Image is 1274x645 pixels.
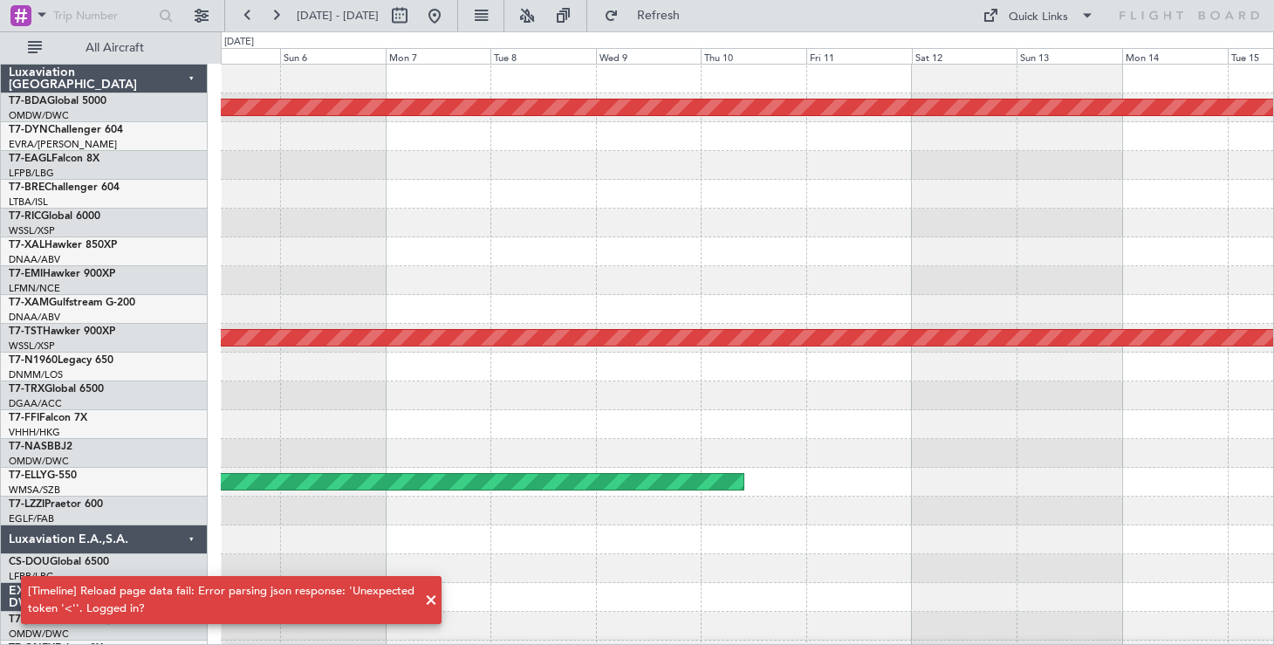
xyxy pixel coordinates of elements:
[9,154,51,164] span: T7-EAGL
[9,269,115,279] a: T7-EMIHawker 900XP
[9,125,123,135] a: T7-DYNChallenger 604
[1122,48,1228,64] div: Mon 14
[596,2,701,30] button: Refresh
[9,182,120,193] a: T7-BREChallenger 604
[9,282,60,295] a: LFMN/NCE
[9,455,69,468] a: OMDW/DWC
[280,48,386,64] div: Sun 6
[9,109,69,122] a: OMDW/DWC
[9,340,55,353] a: WSSL/XSP
[9,426,60,439] a: VHHH/HKG
[9,311,60,324] a: DNAA/ABV
[622,10,695,22] span: Refresh
[490,48,596,64] div: Tue 8
[9,397,62,410] a: DGAA/ACC
[9,240,117,250] a: T7-XALHawker 850XP
[9,384,45,395] span: T7-TRX
[9,470,77,481] a: T7-ELLYG-550
[9,355,58,366] span: T7-N1960
[9,413,87,423] a: T7-FFIFalcon 7X
[9,326,115,337] a: T7-TSTHawker 900XP
[9,298,135,308] a: T7-XAMGulfstream G-200
[9,484,60,497] a: WMSA/SZB
[386,48,491,64] div: Mon 7
[9,125,48,135] span: T7-DYN
[9,512,54,525] a: EGLF/FAB
[9,240,45,250] span: T7-XAL
[9,96,106,106] a: T7-BDAGlobal 5000
[701,48,806,64] div: Thu 10
[9,154,99,164] a: T7-EAGLFalcon 8X
[912,48,1017,64] div: Sat 12
[9,224,55,237] a: WSSL/XSP
[297,8,379,24] span: [DATE] - [DATE]
[9,298,49,308] span: T7-XAM
[19,34,189,62] button: All Aircraft
[9,253,60,266] a: DNAA/ABV
[175,48,280,64] div: Sat 5
[53,3,154,29] input: Trip Number
[974,2,1103,30] button: Quick Links
[9,211,100,222] a: T7-RICGlobal 6000
[9,211,41,222] span: T7-RIC
[9,470,47,481] span: T7-ELLY
[9,368,63,381] a: DNMM/LOS
[45,42,184,54] span: All Aircraft
[1017,48,1122,64] div: Sun 13
[28,583,415,617] div: [Timeline] Reload page data fail: Error parsing json response: 'Unexpected token '<''. Logged in?
[9,96,47,106] span: T7-BDA
[9,182,45,193] span: T7-BRE
[224,35,254,50] div: [DATE]
[9,384,104,395] a: T7-TRXGlobal 6500
[1009,9,1068,26] div: Quick Links
[9,269,43,279] span: T7-EMI
[9,355,113,366] a: T7-N1960Legacy 650
[9,196,48,209] a: LTBA/ISL
[596,48,702,64] div: Wed 9
[9,138,117,151] a: EVRA/[PERSON_NAME]
[806,48,912,64] div: Fri 11
[9,326,43,337] span: T7-TST
[9,442,72,452] a: T7-NASBBJ2
[9,413,39,423] span: T7-FFI
[9,499,103,510] a: T7-LZZIPraetor 600
[9,499,45,510] span: T7-LZZI
[9,442,47,452] span: T7-NAS
[9,167,54,180] a: LFPB/LBG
